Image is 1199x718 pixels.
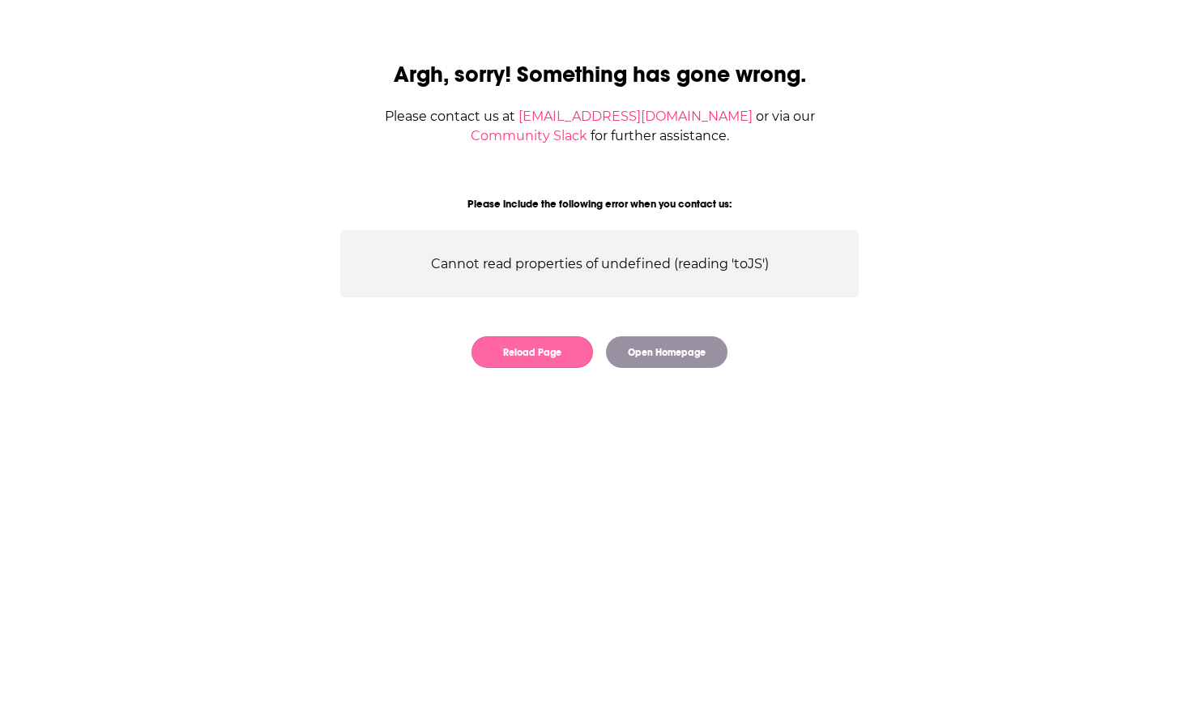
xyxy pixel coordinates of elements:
[471,128,587,143] a: Community Slack
[340,61,859,88] h2: Argh, sorry! Something has gone wrong.
[471,336,593,368] button: Reload Page
[518,109,753,124] a: [EMAIL_ADDRESS][DOMAIN_NAME]
[340,107,859,146] div: Please contact us at or via our for further assistance.
[340,198,859,211] div: Please include the following error when you contact us:
[606,336,728,368] button: Open Homepage
[340,230,859,297] div: Cannot read properties of undefined (reading 'toJS')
